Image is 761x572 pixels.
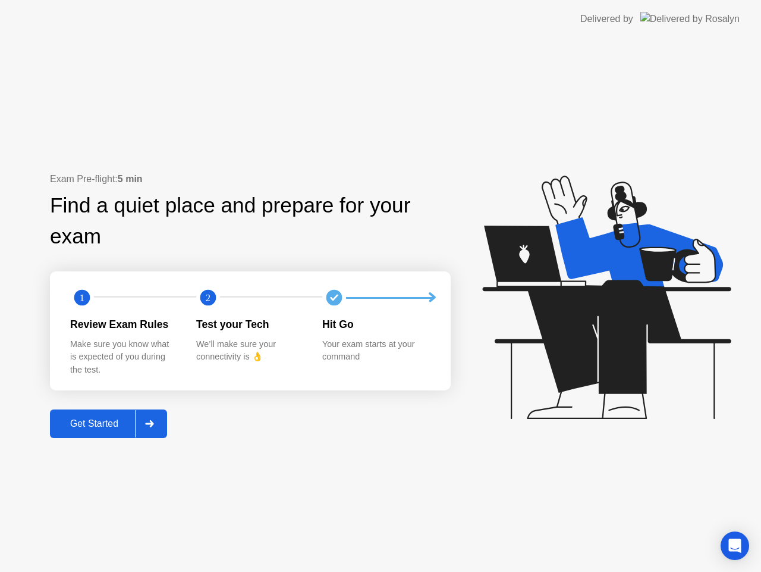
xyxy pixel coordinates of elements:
[196,317,303,332] div: Test your Tech
[70,317,177,332] div: Review Exam Rules
[206,292,210,304] text: 2
[580,12,633,26] div: Delivered by
[640,12,740,26] img: Delivered by Rosalyn
[50,172,451,186] div: Exam Pre-flight:
[54,418,135,429] div: Get Started
[118,174,143,184] b: 5 min
[322,317,429,332] div: Hit Go
[322,338,429,364] div: Your exam starts at your command
[50,190,451,253] div: Find a quiet place and prepare for your exam
[196,338,303,364] div: We’ll make sure your connectivity is 👌
[721,532,749,560] div: Open Intercom Messenger
[70,338,177,377] div: Make sure you know what is expected of you during the test.
[50,410,167,438] button: Get Started
[80,292,84,304] text: 1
